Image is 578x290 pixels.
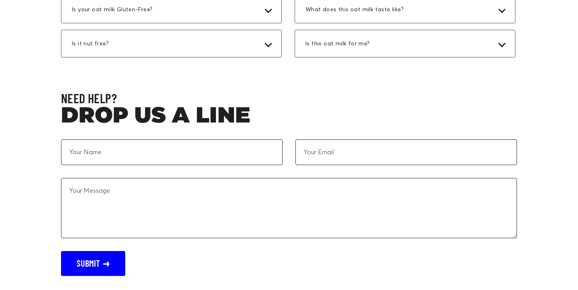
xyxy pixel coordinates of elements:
input: Your Name [61,139,283,165]
button: Submit [61,251,125,276]
h2: Drop us a line [61,107,517,127]
span: What does this oat milk taste like? [305,6,409,13]
div: Is it nut free? [61,30,282,57]
span: Is it nut free? [72,40,114,47]
div: Is this oat milk for me? [295,30,515,57]
span: Is this oat milk for me? [305,40,375,47]
h3: Need Help? [61,90,517,107]
input: Your Email [295,139,517,165]
span: Is your oat milk Gluten-Free? [72,6,158,13]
